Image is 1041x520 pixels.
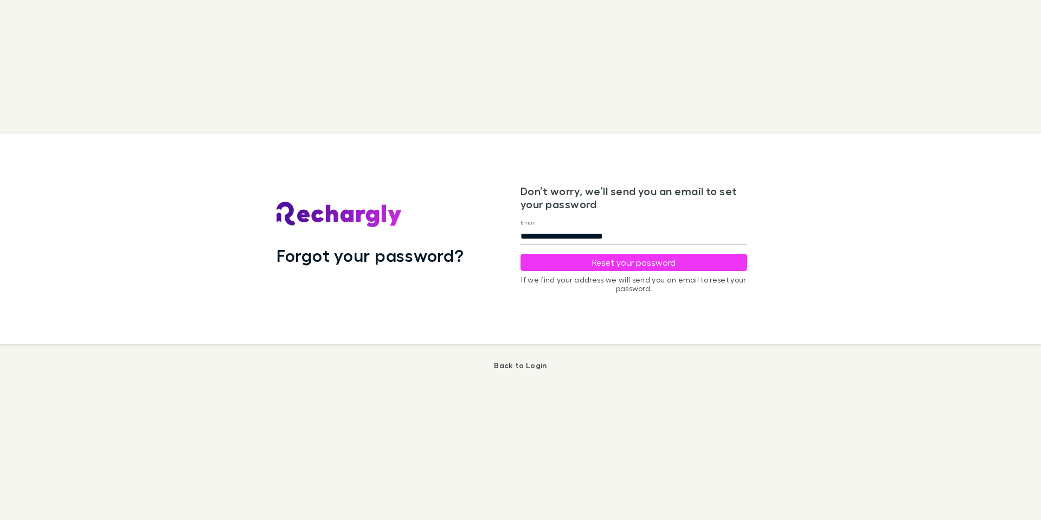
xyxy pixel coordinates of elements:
[520,254,747,271] button: Reset your password
[277,202,402,228] img: Rechargly's Logo
[520,275,747,293] p: If we find your address we will send you an email to reset your password.
[520,184,747,210] h3: Don’t worry, we’ll send you an email to set your password
[520,218,535,226] label: Email
[277,245,464,266] h1: Forgot your password?
[1004,483,1030,509] iframe: Intercom live chat
[494,361,547,370] a: Back to Login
